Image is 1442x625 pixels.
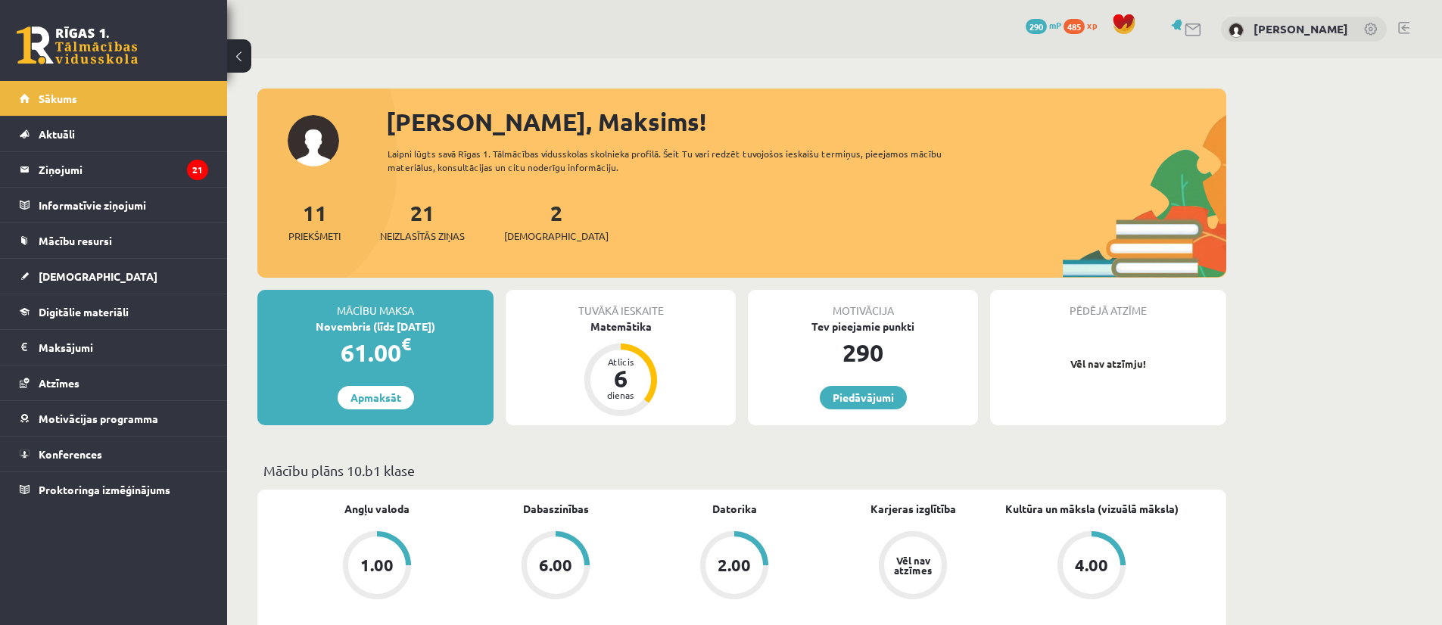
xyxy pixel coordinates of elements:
span: Neizlasītās ziņas [380,229,465,244]
a: Informatīvie ziņojumi [20,188,208,222]
a: Motivācijas programma [20,401,208,436]
a: 2[DEMOGRAPHIC_DATA] [504,199,609,244]
a: 21Neizlasītās ziņas [380,199,465,244]
div: Mācību maksa [257,290,494,319]
a: [DEMOGRAPHIC_DATA] [20,259,208,294]
a: Kultūra un māksla (vizuālā māksla) [1005,501,1179,517]
div: Tuvākā ieskaite [506,290,736,319]
div: 6.00 [539,557,572,574]
a: Proktoringa izmēģinājums [20,472,208,507]
div: Pēdējā atzīme [990,290,1226,319]
a: 290 mP [1026,19,1061,31]
span: [DEMOGRAPHIC_DATA] [39,269,157,283]
span: Mācību resursi [39,234,112,247]
i: 21 [187,160,208,180]
div: Matemātika [506,319,736,334]
div: 290 [748,334,978,371]
div: Atlicis [598,357,643,366]
legend: Maksājumi [39,330,208,365]
a: Maksājumi [20,330,208,365]
div: dienas [598,390,643,400]
a: Vēl nav atzīmes [824,531,1002,602]
a: 485 xp [1064,19,1104,31]
a: 6.00 [466,531,645,602]
a: Ziņojumi21 [20,152,208,187]
a: 4.00 [1002,531,1181,602]
a: Datorika [712,501,757,517]
div: Tev pieejamie punkti [748,319,978,334]
img: Maksims Cibuļskis [1229,23,1244,38]
div: 1.00 [360,557,394,574]
span: 485 [1064,19,1085,34]
p: Mācību plāns 10.b1 klase [263,460,1220,480]
div: Vēl nav atzīmes [892,555,934,575]
a: Aktuāli [20,117,208,151]
div: [PERSON_NAME], Maksims! [386,104,1226,140]
a: Digitālie materiāli [20,294,208,329]
span: 290 [1026,19,1047,34]
span: xp [1087,19,1097,31]
a: Atzīmes [20,365,208,400]
a: Apmaksāt [338,386,414,409]
a: Matemātika Atlicis 6 dienas [506,319,736,418]
a: Karjeras izglītība [870,501,956,517]
a: [PERSON_NAME] [1254,21,1348,36]
span: Sākums [39,92,77,105]
span: [DEMOGRAPHIC_DATA] [504,229,609,244]
a: Angļu valoda [344,501,410,517]
span: Digitālie materiāli [39,305,129,319]
a: Konferences [20,437,208,471]
span: Konferences [39,447,102,461]
span: Proktoringa izmēģinājums [39,483,170,496]
a: Rīgas 1. Tālmācības vidusskola [17,26,138,64]
span: mP [1049,19,1061,31]
a: 2.00 [645,531,824,602]
span: Aktuāli [39,127,75,141]
a: Dabaszinības [523,501,589,517]
div: 61.00 [257,334,494,371]
span: Priekšmeti [288,229,341,244]
a: 11Priekšmeti [288,199,341,244]
a: Sākums [20,81,208,116]
span: € [401,333,411,355]
div: Motivācija [748,290,978,319]
a: 1.00 [288,531,466,602]
span: Motivācijas programma [39,412,158,425]
a: Mācību resursi [20,223,208,258]
div: 4.00 [1075,557,1108,574]
div: Novembris (līdz [DATE]) [257,319,494,334]
p: Vēl nav atzīmju! [998,356,1219,372]
legend: Ziņojumi [39,152,208,187]
span: Atzīmes [39,376,79,390]
a: Piedāvājumi [820,386,907,409]
legend: Informatīvie ziņojumi [39,188,208,222]
div: 6 [598,366,643,390]
div: Laipni lūgts savā Rīgas 1. Tālmācības vidusskolas skolnieka profilā. Šeit Tu vari redzēt tuvojošo... [388,147,969,174]
div: 2.00 [718,557,751,574]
